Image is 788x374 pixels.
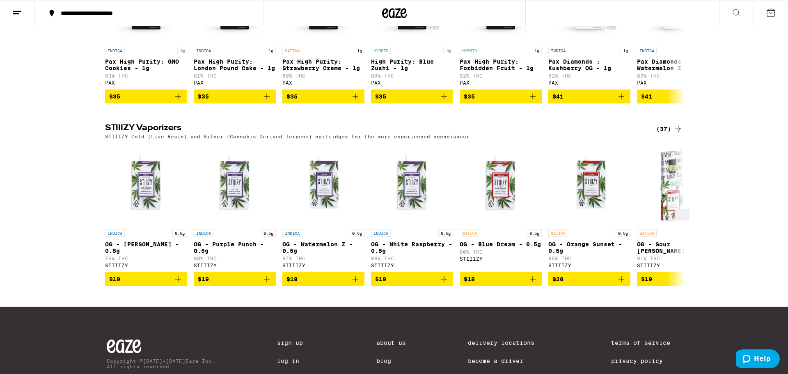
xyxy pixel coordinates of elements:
[198,276,209,282] span: $19
[637,256,719,261] p: 91% THC
[371,58,453,71] p: High Purity: Blue Zushi - 1g
[282,263,364,268] div: STIIIZY
[198,93,209,100] span: $35
[371,229,391,237] p: INDICA
[105,73,187,78] p: 83% THC
[371,241,453,254] p: OG - White Raspberry - 0.5g
[637,47,657,54] p: INDICA
[548,89,630,103] button: Add to bag
[282,272,364,286] button: Add to bag
[460,89,542,103] button: Add to bag
[637,241,719,254] p: OG - Sour [PERSON_NAME] - 0.5g
[194,58,276,71] p: Pax High Purity: London Pound Cake - 1g
[464,93,475,100] span: $35
[548,256,630,261] p: 86% THC
[468,340,549,346] a: Delivery Locations
[371,80,453,85] div: PAX
[548,58,630,71] p: Pax Diamonds : Kushberry OG - 1g
[355,47,364,54] p: 1g
[532,47,542,54] p: 1g
[460,241,542,248] p: OG - Blue Dream - 0.5g
[105,256,187,261] p: 76% THC
[548,263,630,268] div: STIIIZY
[460,143,542,225] img: STIIIZY - OG - Blue Dream - 0.5g
[105,263,187,268] div: STIIIZY
[376,358,406,364] a: Blog
[637,263,719,268] div: STIIIZY
[468,358,549,364] a: Become a Driver
[548,143,630,272] a: Open page for OG - Orange Sunset - 0.5g from STIIIZY
[107,358,215,369] p: Copyright © [DATE]-[DATE] Eaze Inc. All rights reserved.
[282,73,364,78] p: 80% THC
[621,47,630,54] p: 1g
[109,93,120,100] span: $35
[282,256,364,261] p: 87% THC
[105,143,187,272] a: Open page for OG - King Louis XIII - 0.5g from STIIIZY
[266,47,276,54] p: 1g
[105,124,643,134] h2: STIIIZY Vaporizers
[460,249,542,255] p: 86% THC
[375,93,386,100] span: $35
[552,93,564,100] span: $41
[105,89,187,103] button: Add to bag
[282,229,302,237] p: INDICA
[282,47,302,54] p: SATIVA
[464,276,475,282] span: $18
[286,93,298,100] span: $35
[105,272,187,286] button: Add to bag
[286,276,298,282] span: $19
[548,80,630,85] div: PAX
[194,80,276,85] div: PAX
[548,47,568,54] p: INDICA
[371,143,453,272] a: Open page for OG - White Raspberry - 0.5g from STIIIZY
[611,358,681,364] a: Privacy Policy
[460,256,542,262] div: STIIIZY
[282,143,364,272] a: Open page for OG - Watermelon Z - 0.5g from STIIIZY
[105,143,187,225] img: STIIIZY - OG - King Louis XIII - 0.5g
[637,272,719,286] button: Add to bag
[548,241,630,254] p: OG - Orange Sunset - 0.5g
[261,229,276,237] p: 0.5g
[637,80,719,85] div: PAX
[194,229,213,237] p: INDICA
[548,73,630,78] p: 82% THC
[460,73,542,78] p: 82% THC
[637,229,657,237] p: SATIVA
[109,276,120,282] span: $19
[637,73,719,78] p: 89% THC
[371,143,453,225] img: STIIIZY - OG - White Raspberry - 0.5g
[177,47,187,54] p: 1g
[641,93,652,100] span: $41
[371,256,453,261] p: 88% THC
[194,73,276,78] p: 81% THC
[548,272,630,286] button: Add to bag
[105,134,473,139] p: STIIIZY Gold (Live Resin) and Silver (Cannabis Derived Terpene) cartridges for the more experienc...
[194,143,276,272] a: Open page for OG - Purple Punch - 0.5g from STIIIZY
[371,89,453,103] button: Add to bag
[548,229,568,237] p: SATIVA
[105,47,125,54] p: INDICA
[194,263,276,268] div: STIIIZY
[282,58,364,71] p: Pax High Purity: Strawberry Creme - 1g
[277,340,314,346] a: Sign Up
[194,143,276,225] img: STIIIZY - OG - Purple Punch - 0.5g
[282,89,364,103] button: Add to bag
[194,47,213,54] p: INDICA
[616,229,630,237] p: 0.5g
[371,73,453,78] p: 80% THC
[460,143,542,272] a: Open page for OG - Blue Dream - 0.5g from STIIIZY
[736,349,780,370] iframe: Opens a widget where you can find more information
[282,143,364,225] img: STIIIZY - OG - Watermelon Z - 0.5g
[641,276,652,282] span: $19
[282,80,364,85] div: PAX
[656,124,683,134] div: (37)
[194,256,276,261] p: 88% THC
[105,241,187,254] p: OG - [PERSON_NAME] - 0.5g
[371,47,391,54] p: HYBRID
[371,272,453,286] button: Add to bag
[105,80,187,85] div: PAX
[460,80,542,85] div: PAX
[637,143,719,225] img: STIIIZY - OG - Sour Tangie - 0.5g
[282,241,364,254] p: OG - Watermelon Z - 0.5g
[552,276,564,282] span: $20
